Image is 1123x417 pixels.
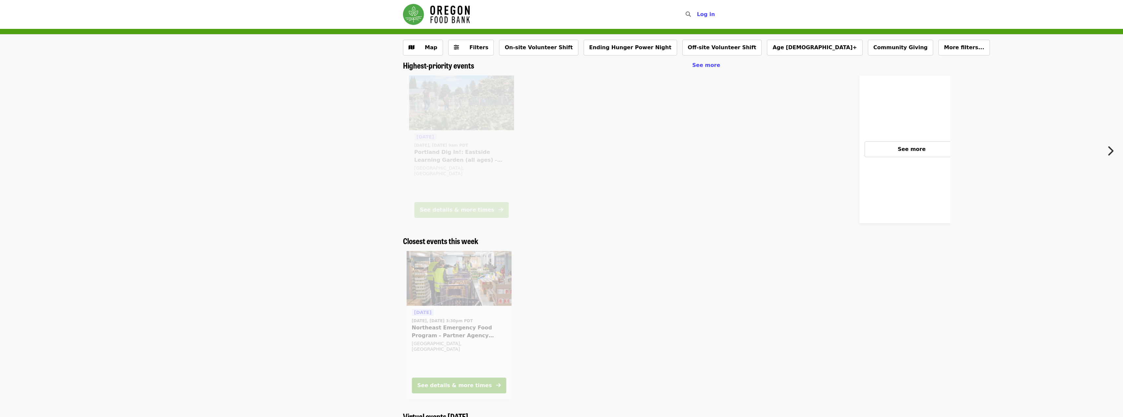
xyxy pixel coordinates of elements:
button: On-site Volunteer Shift [499,40,578,55]
span: Filters [470,44,489,51]
i: sliders-h icon [454,44,459,51]
button: See details & more times [414,202,509,218]
span: Northeast Emergency Food Program - Partner Agency Support [412,324,506,340]
a: See details for "Northeast Emergency Food Program - Partner Agency Support" [407,251,511,399]
span: Portland Dig In!: Eastside Learning Garden (all ages) - Aug/Sept/Oct [414,148,509,164]
i: chevron-right icon [1107,145,1113,157]
img: Northeast Emergency Food Program - Partner Agency Support organized by Oregon Food Bank [407,251,511,306]
i: search icon [686,11,691,17]
div: Closest events this week [398,236,726,246]
button: Show map view [403,40,443,55]
div: [GEOGRAPHIC_DATA], [GEOGRAPHIC_DATA] [412,341,506,352]
a: See more [692,61,720,69]
span: Highest-priority events [403,59,474,71]
button: Age [DEMOGRAPHIC_DATA]+ [767,40,862,55]
span: Log in [697,11,715,17]
button: More filters... [938,40,990,55]
time: [DATE], [DATE] 9am PDT [414,142,468,148]
div: See details & more times [417,382,492,389]
img: Portland Dig In!: Eastside Learning Garden (all ages) - Aug/Sept/Oct organized by Oregon Food Bank [409,75,514,131]
span: [DATE] [416,134,434,139]
i: arrow-right icon [496,382,501,388]
a: Highest-priority events [403,61,474,70]
div: See details & more times [420,206,494,214]
input: Search [695,7,700,22]
i: map icon [409,44,414,51]
button: Ending Hunger Power Night [584,40,677,55]
time: [DATE], [DATE] 3:30pm PDT [412,318,473,324]
button: See details & more times [412,378,506,393]
button: Off-site Volunteer Shift [682,40,762,55]
span: More filters... [944,44,984,51]
a: See more [859,75,964,223]
span: Map [425,44,437,51]
a: Closest events this week [403,236,478,246]
span: Closest events this week [403,235,478,246]
span: See more [898,146,926,152]
div: [GEOGRAPHIC_DATA], [GEOGRAPHIC_DATA] [414,165,509,177]
button: Log in [692,8,720,21]
span: [DATE] [414,310,431,315]
a: See details for "Portland Dig In!: Eastside Learning Garden (all ages) - Aug/Sept/Oct" [409,75,514,223]
button: Community Giving [868,40,933,55]
div: Highest-priority events [398,61,726,70]
button: Next item [1101,142,1123,160]
span: See more [692,62,720,68]
img: Oregon Food Bank - Home [403,4,470,25]
i: arrow-right icon [498,207,503,213]
button: See more [865,141,959,157]
button: Filters (0 selected) [448,40,494,55]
